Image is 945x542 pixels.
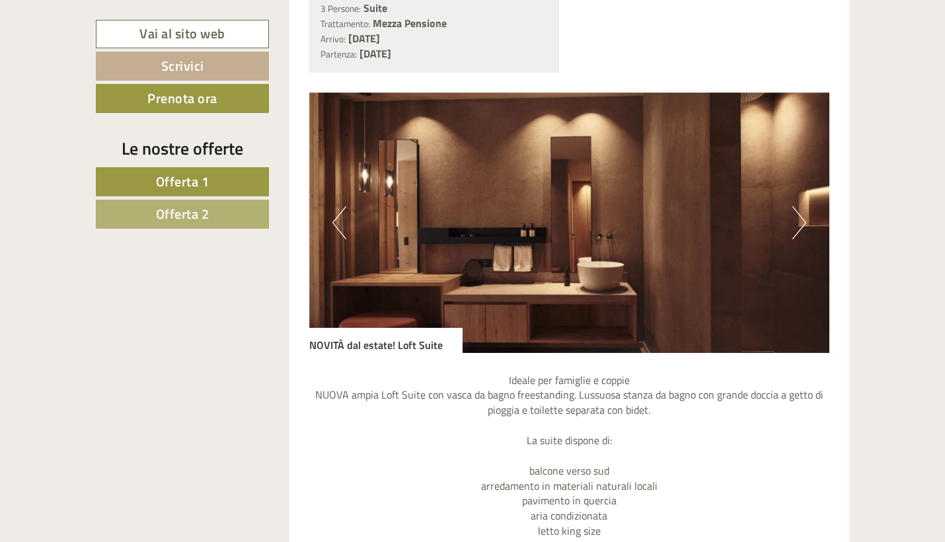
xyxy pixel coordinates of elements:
a: Scrivici [96,52,269,81]
small: Partenza: [321,48,357,61]
span: Offerta 2 [156,204,209,224]
div: Le nostre offerte [96,136,269,161]
b: Mezza Pensione [373,15,447,31]
b: [DATE] [359,46,391,61]
a: Prenota ora [96,84,269,113]
small: Trattamento: [321,17,370,30]
b: [DATE] [348,30,380,46]
div: NOVITÀ dal estate! Loft Suite [309,328,463,353]
button: Previous [332,206,346,239]
a: Vai al sito web [96,20,269,48]
img: image [309,93,830,353]
small: 3 Persone: [321,2,361,15]
span: Offerta 1 [156,171,209,192]
button: Next [792,206,806,239]
small: Arrivo: [321,32,346,46]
